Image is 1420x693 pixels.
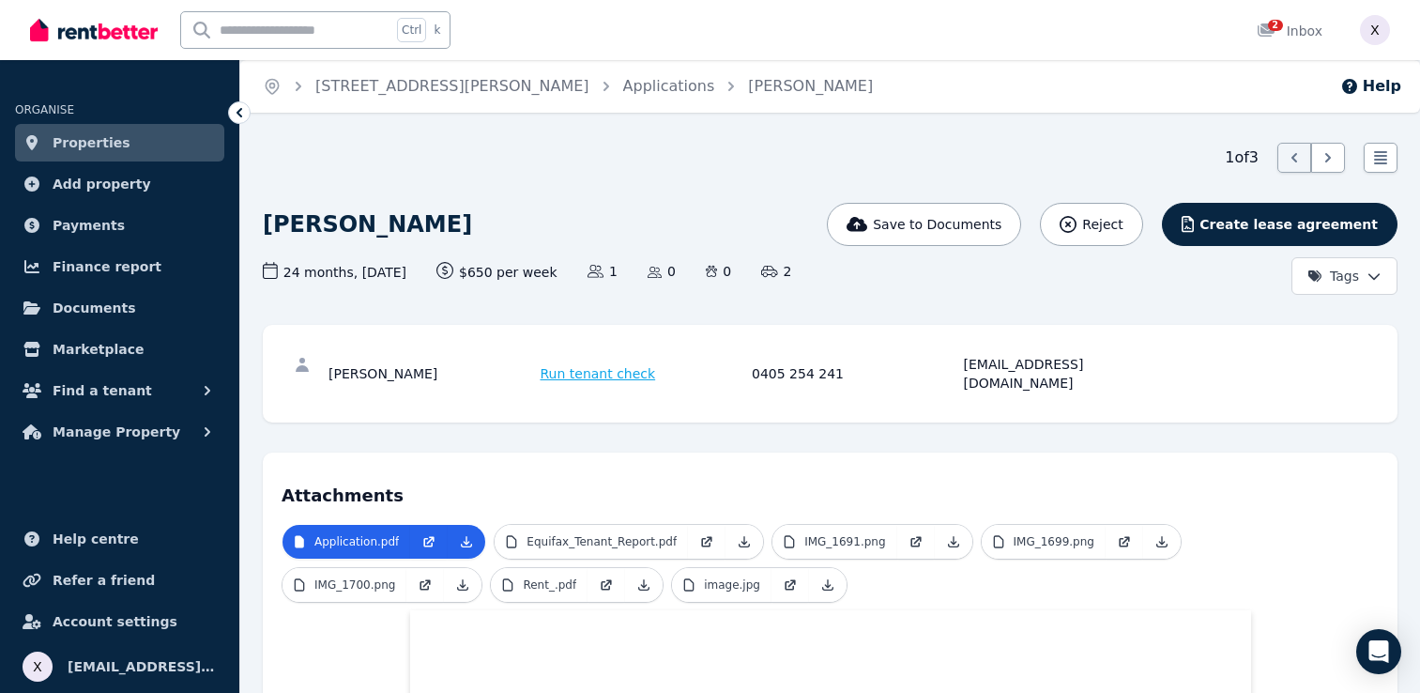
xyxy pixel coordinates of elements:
button: Manage Property [15,413,224,451]
span: Help centre [53,528,139,550]
button: Find a tenant [15,372,224,409]
a: Refer a friend [15,562,224,599]
a: Account settings [15,603,224,640]
p: IMG_1700.png [314,577,395,593]
a: [PERSON_NAME] [748,77,873,95]
button: Reject [1040,203,1142,246]
a: Open in new Tab [1106,525,1143,559]
span: Tags [1307,267,1359,285]
div: 0405 254 241 [752,355,958,393]
span: Save to Documents [873,215,1001,234]
span: 2 [761,262,791,281]
a: Add property [15,165,224,203]
a: IMG_1699.png [982,525,1106,559]
img: xutracey@hotmail.com [1360,15,1390,45]
a: Open in new Tab [588,568,625,602]
span: Manage Property [53,421,180,443]
a: Download Attachment [1143,525,1181,559]
span: 0 [706,262,731,281]
span: [EMAIL_ADDRESS][DOMAIN_NAME] [68,655,217,678]
span: 1 [588,262,618,281]
a: [STREET_ADDRESS][PERSON_NAME] [315,77,589,95]
span: Run tenant check [541,364,656,383]
a: Marketplace [15,331,224,368]
span: 0 [648,262,676,281]
span: Marketplace [53,338,144,361]
span: Properties [53,131,130,154]
span: Refer a friend [53,569,155,592]
a: Equifax_Tenant_Report.pdf [495,525,688,559]
span: 24 months , [DATE] [263,262,406,282]
span: Payments [53,214,125,237]
span: $650 per week [436,262,557,282]
div: Inbox [1257,22,1322,40]
h1: [PERSON_NAME] [263,209,472,239]
p: image.jpg [704,577,760,593]
div: Open Intercom Messenger [1356,629,1401,674]
img: xutracey@hotmail.com [23,652,53,682]
a: Properties [15,124,224,162]
a: Download Attachment [809,568,847,602]
a: Help centre [15,520,224,558]
a: Open in new Tab [771,568,809,602]
span: Documents [53,297,136,319]
a: Rent_.pdf [491,568,588,602]
p: IMG_1699.png [1014,534,1094,549]
span: Reject [1082,215,1122,234]
a: Applications [623,77,715,95]
a: Open in new Tab [410,525,448,559]
p: Application.pdf [314,534,399,549]
a: IMG_1700.png [282,568,406,602]
button: Create lease agreement [1162,203,1397,246]
span: Account settings [53,610,177,633]
a: Payments [15,207,224,244]
a: Application.pdf [282,525,410,559]
span: Finance report [53,255,161,278]
a: Download Attachment [725,525,763,559]
h4: Attachments [282,471,1379,509]
button: Save to Documents [827,203,1022,246]
span: k [434,23,440,38]
a: IMG_1691.png [772,525,896,559]
a: Open in new Tab [406,568,444,602]
nav: Breadcrumb [240,60,895,113]
a: Documents [15,289,224,327]
span: 2 [1268,20,1283,31]
span: Create lease agreement [1199,215,1378,234]
a: Download Attachment [444,568,481,602]
a: Open in new Tab [897,525,935,559]
button: Help [1340,75,1401,98]
a: Finance report [15,248,224,285]
img: RentBetter [30,16,158,44]
a: Download Attachment [448,525,485,559]
div: [EMAIL_ADDRESS][DOMAIN_NAME] [964,355,1170,393]
span: Ctrl [397,18,426,42]
span: 1 of 3 [1225,146,1259,169]
span: Add property [53,173,151,195]
a: Download Attachment [625,568,663,602]
div: [PERSON_NAME] [328,355,535,393]
a: image.jpg [672,568,771,602]
span: ORGANISE [15,103,74,116]
button: Tags [1291,257,1397,295]
a: Download Attachment [935,525,972,559]
p: Rent_.pdf [523,577,576,593]
p: Equifax_Tenant_Report.pdf [527,534,677,549]
span: Find a tenant [53,379,152,402]
p: IMG_1691.png [804,534,885,549]
a: Open in new Tab [688,525,725,559]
